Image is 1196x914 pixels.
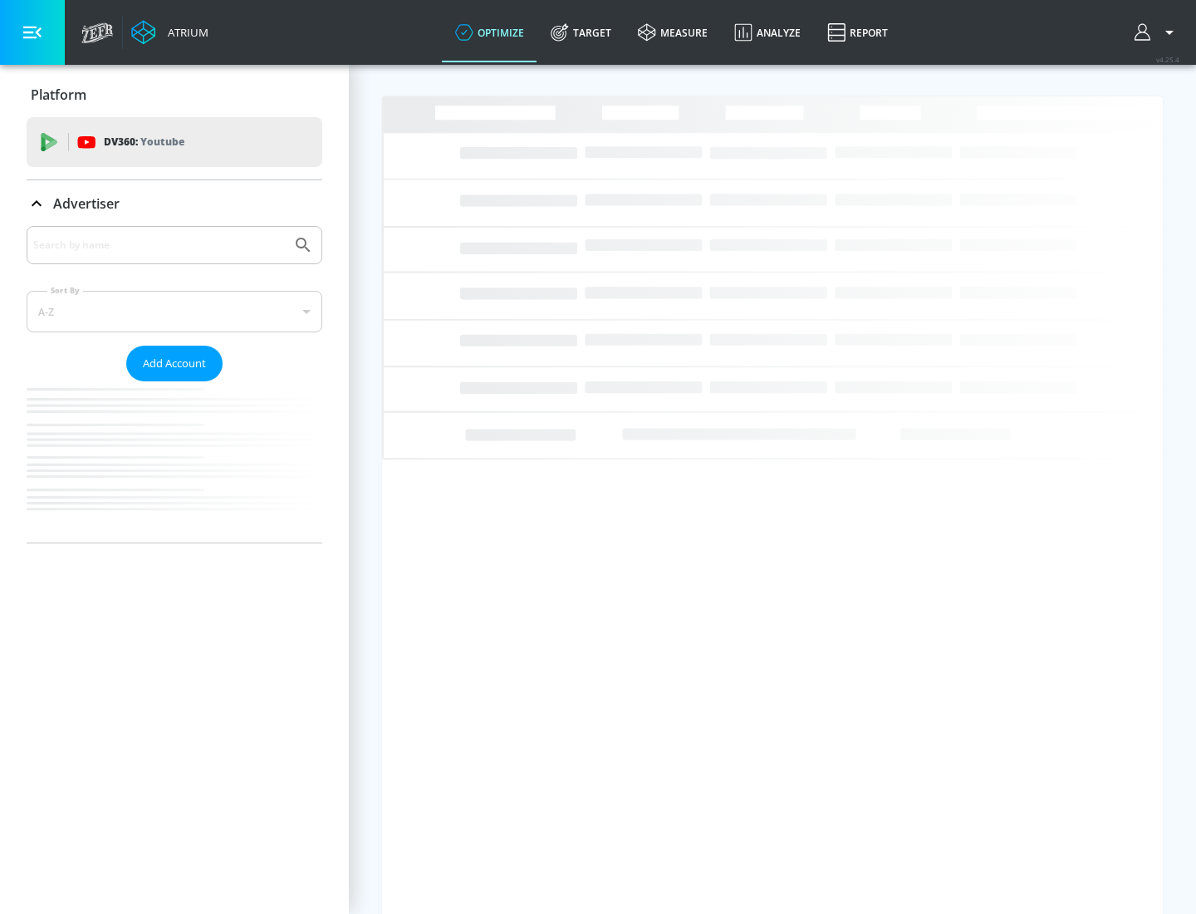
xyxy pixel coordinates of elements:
div: A-Z [27,291,322,332]
span: Add Account [143,354,206,373]
a: Report [814,2,901,62]
input: Search by name [33,234,285,256]
p: Advertiser [53,194,120,213]
a: measure [625,2,721,62]
a: optimize [442,2,537,62]
a: Target [537,2,625,62]
button: Add Account [126,346,223,381]
p: Platform [31,86,86,104]
div: Platform [27,71,322,118]
a: Atrium [131,20,208,45]
p: Youtube [140,133,184,150]
nav: list of Advertiser [27,381,322,543]
div: DV360: Youtube [27,117,322,167]
p: DV360: [104,133,184,151]
div: Advertiser [27,226,322,543]
div: Advertiser [27,180,322,227]
span: v 4.25.4 [1156,55,1179,64]
label: Sort By [47,285,83,296]
div: Atrium [161,25,208,40]
a: Analyze [721,2,814,62]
